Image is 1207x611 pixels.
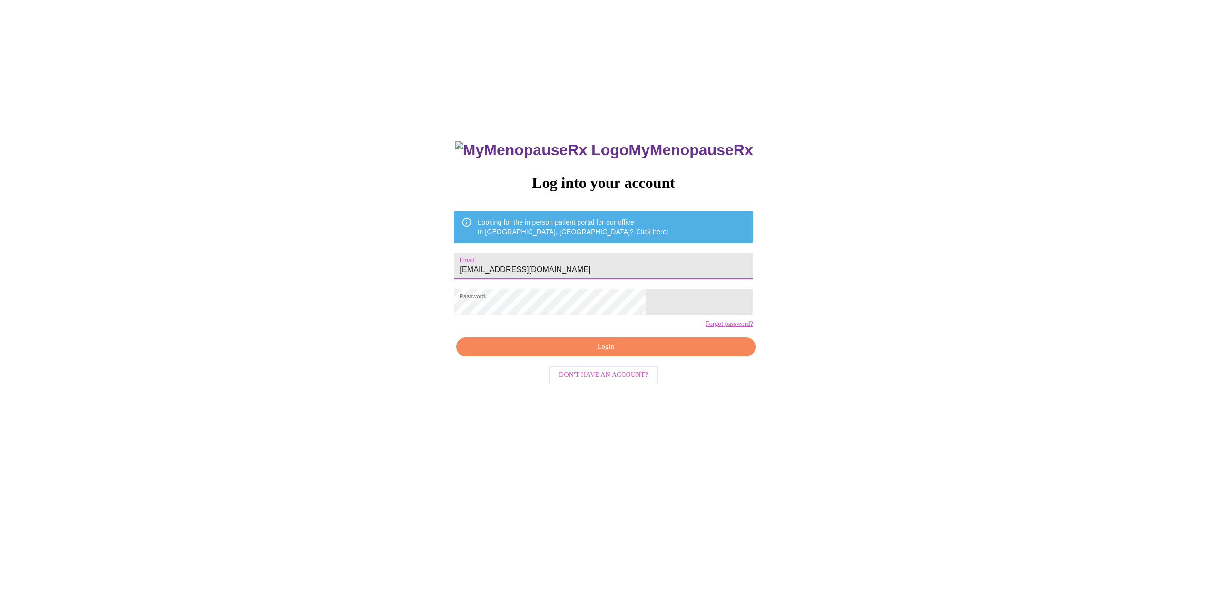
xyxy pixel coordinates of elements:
[467,341,744,353] span: Login
[454,174,753,192] h3: Log into your account
[455,141,753,159] h3: MyMenopauseRx
[706,320,753,328] a: Forgot password?
[636,228,668,236] a: Click here!
[478,214,668,240] div: Looking for the in person patient portal for our office in [GEOGRAPHIC_DATA], [GEOGRAPHIC_DATA]?
[455,141,628,159] img: MyMenopauseRx Logo
[546,370,661,378] a: Don't have an account?
[549,366,658,384] button: Don't have an account?
[456,337,755,357] button: Login
[559,369,648,381] span: Don't have an account?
